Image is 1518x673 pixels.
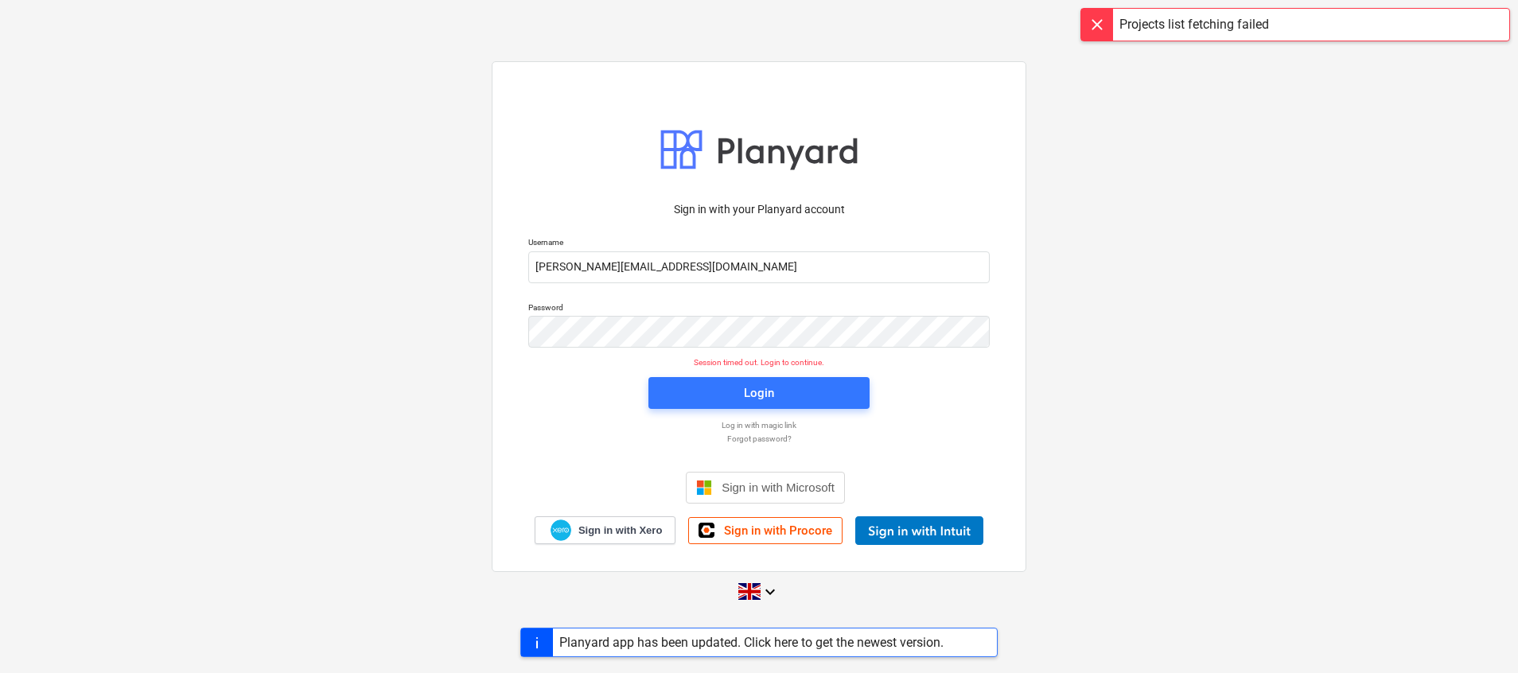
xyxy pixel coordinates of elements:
span: Sign in with Procore [724,523,832,538]
p: Sign in with your Planyard account [528,201,990,218]
div: Projects list fetching failed [1119,15,1269,34]
div: Planyard app has been updated. Click here to get the newest version. [559,635,944,650]
p: Session timed out. Login to continue. [519,357,999,368]
div: Login [744,383,774,403]
img: Microsoft logo [696,480,712,496]
a: Forgot password? [520,434,998,444]
span: Sign in with Microsoft [722,480,835,494]
a: Sign in with Procore [688,517,843,544]
a: Log in with magic link [520,420,998,430]
input: Username [528,251,990,283]
p: Password [528,302,990,316]
i: keyboard_arrow_down [761,582,780,601]
img: Xero logo [551,519,571,541]
span: Sign in with Xero [578,523,662,538]
p: Username [528,237,990,251]
button: Login [648,377,870,409]
a: Sign in with Xero [535,516,676,544]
